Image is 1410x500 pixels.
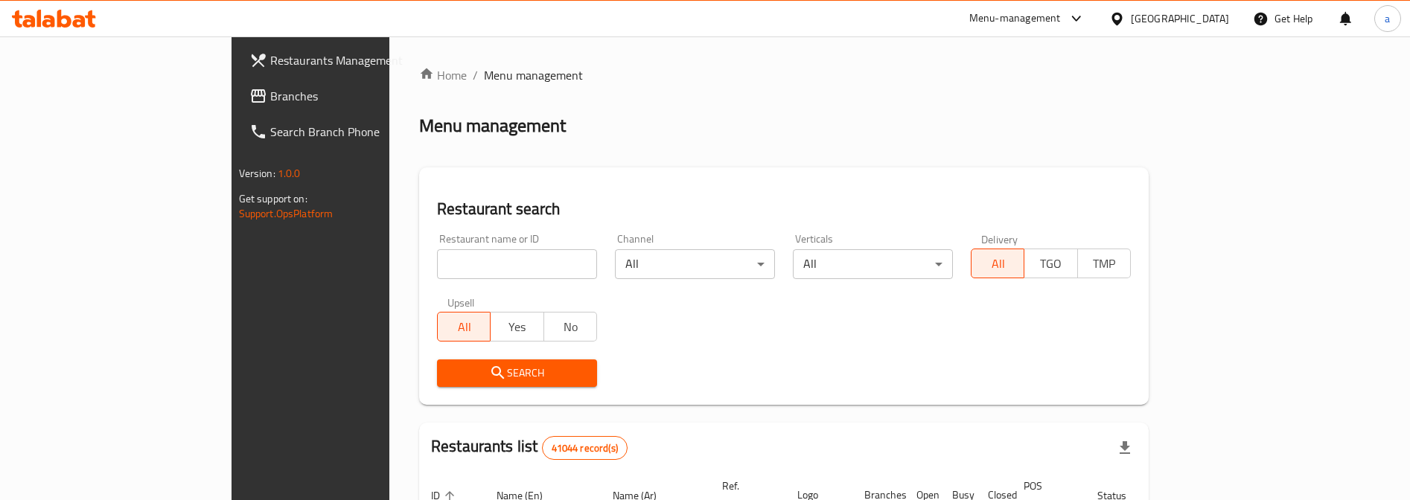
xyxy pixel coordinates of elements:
div: All [793,249,953,279]
span: Menu management [484,66,583,84]
span: TGO [1030,253,1071,275]
span: Yes [497,316,537,338]
button: Search [437,359,597,387]
button: TMP [1077,249,1131,278]
span: a [1385,10,1390,27]
a: Search Branch Phone [237,114,467,150]
span: Restaurants Management [270,51,455,69]
span: All [444,316,485,338]
h2: Restaurant search [437,198,1131,220]
div: Export file [1107,430,1143,466]
button: Yes [490,312,543,342]
span: 1.0.0 [278,164,301,183]
span: Search Branch Phone [270,123,455,141]
div: Total records count [542,436,628,460]
label: Upsell [447,297,475,307]
span: All [977,253,1018,275]
div: All [615,249,775,279]
a: Support.OpsPlatform [239,204,334,223]
span: 41044 record(s) [543,441,627,455]
div: [GEOGRAPHIC_DATA] [1131,10,1229,27]
input: Search for restaurant name or ID.. [437,249,597,279]
a: Restaurants Management [237,42,467,78]
h2: Menu management [419,114,566,138]
a: Branches [237,78,467,114]
span: Branches [270,87,455,105]
label: Delivery [981,234,1018,244]
button: All [437,312,491,342]
div: Menu-management [969,10,1061,28]
span: Version: [239,164,275,183]
span: Search [449,364,585,382]
li: / [473,66,478,84]
button: No [543,312,597,342]
h2: Restaurants list [431,435,628,460]
span: TMP [1084,253,1125,275]
nav: breadcrumb [419,66,1149,84]
span: No [550,316,591,338]
button: All [971,249,1024,278]
span: Get support on: [239,189,307,208]
button: TGO [1024,249,1077,278]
